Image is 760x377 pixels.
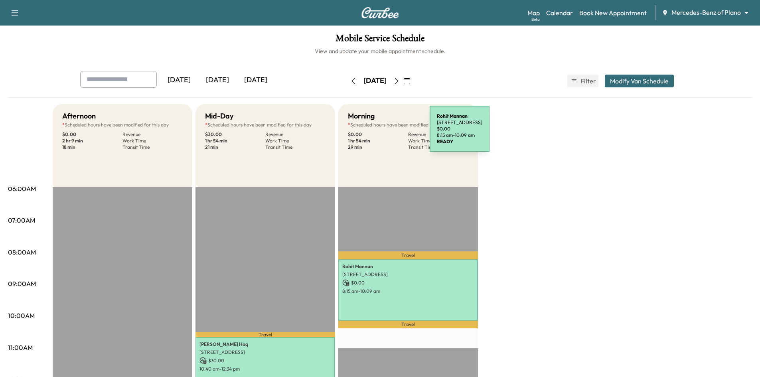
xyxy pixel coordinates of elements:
p: 2 hr 9 min [62,138,122,144]
p: Travel [338,251,478,259]
b: Rohit Mannan [437,113,468,119]
p: 8:15 am - 10:09 am [342,288,474,294]
p: Revenue [265,131,326,138]
p: 07:00AM [8,215,35,225]
p: [STREET_ADDRESS] [342,271,474,278]
p: $ 0.00 [342,279,474,286]
p: [STREET_ADDRESS] [437,119,482,126]
p: Work Time [122,138,183,144]
p: Rohit Mannan [342,263,474,270]
a: Calendar [546,8,573,18]
p: Travel [195,332,335,337]
p: 09:00AM [8,279,36,288]
h6: View and update your mobile appointment schedule. [8,47,752,55]
p: Transit Time [408,144,468,150]
p: Revenue [122,131,183,138]
p: 10:40 am - 12:34 pm [199,366,331,372]
p: 08:00AM [8,247,36,257]
p: 21 min [205,144,265,150]
div: [DATE] [160,71,198,89]
div: [DATE] [198,71,237,89]
div: [DATE] [363,76,387,86]
span: Filter [580,76,595,86]
h5: Morning [348,111,375,122]
div: [DATE] [237,71,275,89]
p: Work Time [408,138,468,144]
p: Scheduled hours have been modified for this day [62,122,183,128]
p: $ 30.00 [199,357,331,364]
p: $ 0.00 [348,131,408,138]
button: Modify Van Schedule [605,75,674,87]
p: 29 min [348,144,408,150]
p: Transit Time [122,144,183,150]
p: 06:00AM [8,184,36,193]
p: Scheduled hours have been modified for this day [348,122,468,128]
p: 1 hr 54 min [205,138,265,144]
b: READY [437,138,453,144]
p: Revenue [408,131,468,138]
p: $ 0.00 [62,131,122,138]
p: [STREET_ADDRESS] [199,349,331,355]
h5: Afternoon [62,111,96,122]
span: Mercedes-Benz of Plano [671,8,741,17]
p: 8:15 am - 10:09 am [437,132,482,138]
p: 18 min [62,144,122,150]
button: Filter [567,75,598,87]
p: Scheduled hours have been modified for this day [205,122,326,128]
p: 11:00AM [8,343,33,352]
p: Transit Time [265,144,326,150]
p: $ 0.00 [437,126,482,132]
a: MapBeta [527,8,540,18]
p: $ 30.00 [205,131,265,138]
div: Beta [531,16,540,22]
h5: Mid-Day [205,111,233,122]
p: 10:00AM [8,311,35,320]
p: 1 hr 54 min [348,138,408,144]
h1: Mobile Service Schedule [8,34,752,47]
p: Travel [338,321,478,328]
a: Book New Appointment [579,8,647,18]
p: [PERSON_NAME] Haq [199,341,331,347]
p: Work Time [265,138,326,144]
img: Curbee Logo [361,7,399,18]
